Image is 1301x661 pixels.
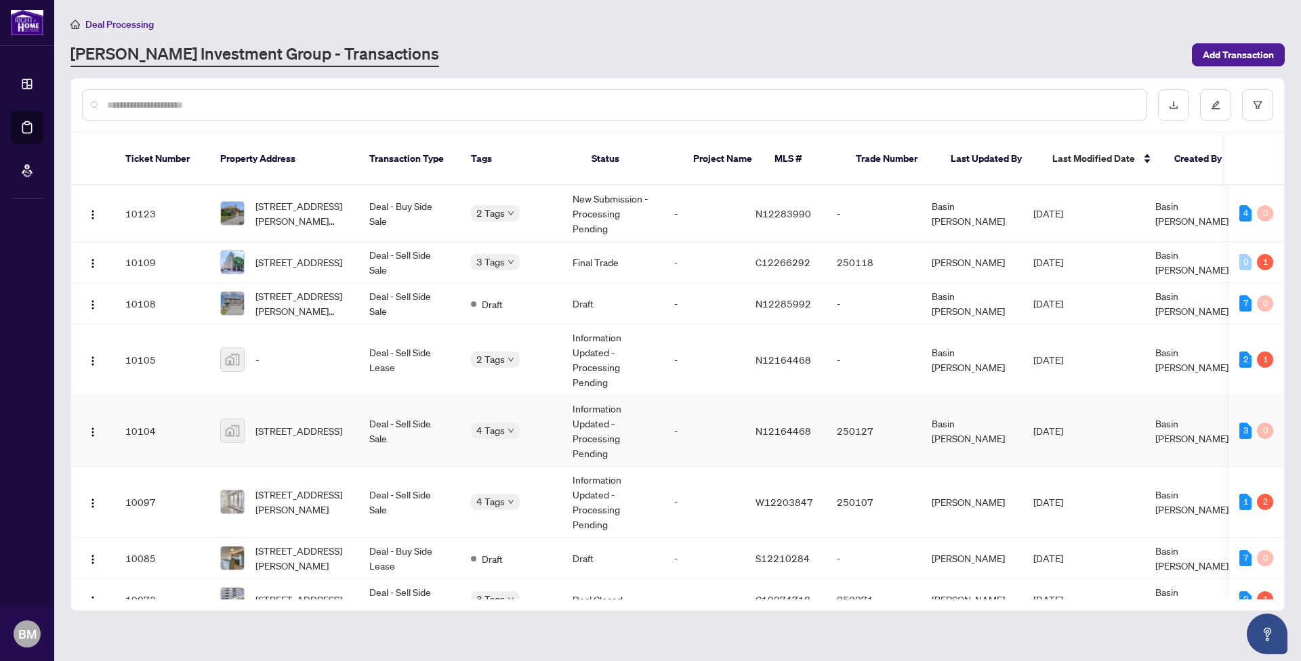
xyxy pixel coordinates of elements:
span: [STREET_ADDRESS] [255,423,342,438]
img: Logo [87,427,98,438]
div: 1 [1239,494,1252,510]
span: Basin [PERSON_NAME] [1155,200,1228,227]
td: [PERSON_NAME] [921,242,1023,283]
span: Add Transaction [1203,44,1274,66]
td: 10109 [115,242,209,283]
img: Logo [87,356,98,366]
td: - [663,538,745,579]
img: thumbnail-img [221,419,244,442]
button: Logo [82,202,104,224]
span: Basin [PERSON_NAME] [1155,586,1228,613]
td: Basin [PERSON_NAME] [921,396,1023,467]
div: 2 [1257,494,1273,510]
span: N12285992 [756,297,811,310]
td: - [663,186,745,242]
span: home [70,20,80,29]
span: [DATE] [1033,256,1063,268]
th: Project Name [682,133,764,186]
td: [PERSON_NAME] [921,538,1023,579]
button: Open asap [1247,614,1287,654]
td: 10104 [115,396,209,467]
img: thumbnail-img [221,588,244,611]
img: logo [11,10,43,35]
th: Tags [460,133,581,186]
span: Draft [482,551,503,566]
span: [STREET_ADDRESS][PERSON_NAME] [255,487,348,517]
td: 10105 [115,324,209,396]
span: W12203847 [756,496,813,508]
td: - [826,324,921,396]
img: Logo [87,299,98,310]
td: Deal Closed [562,579,663,620]
span: filter [1253,100,1262,110]
th: Property Address [209,133,358,186]
span: Deal Processing [85,18,154,30]
span: [DATE] [1033,496,1063,508]
td: 250107 [826,467,921,538]
span: Basin [PERSON_NAME] [1155,290,1228,317]
td: Information Updated - Processing Pending [562,396,663,467]
td: Draft [562,283,663,324]
span: 4 Tags [476,423,505,438]
td: Draft [562,538,663,579]
td: Basin [PERSON_NAME] [921,283,1023,324]
div: 2 [1239,351,1252,368]
img: Logo [87,595,98,606]
span: [DATE] [1033,207,1063,219]
button: Logo [82,349,104,370]
span: down [508,259,514,265]
span: Draft [482,297,503,312]
td: 10097 [115,467,209,538]
img: thumbnail-img [221,547,244,570]
th: Created By [1163,133,1245,186]
img: thumbnail-img [221,292,244,315]
button: filter [1242,89,1273,121]
th: Trade Number [845,133,940,186]
span: C12074718 [756,593,810,605]
td: - [663,396,745,467]
div: 4 [1239,205,1252,221]
span: N12283990 [756,207,811,219]
img: thumbnail-img [221,348,244,371]
td: 250118 [826,242,921,283]
span: Basin [PERSON_NAME] [1155,417,1228,444]
th: Ticket Number [115,133,209,186]
span: [DATE] [1033,425,1063,437]
span: [STREET_ADDRESS][PERSON_NAME][PERSON_NAME] [255,289,348,318]
button: Logo [82,420,104,442]
button: Logo [82,589,104,610]
td: [PERSON_NAME] [921,579,1023,620]
td: Deal - Sell Side Sale [358,579,460,620]
span: [STREET_ADDRESS][PERSON_NAME][PERSON_NAME] [255,198,348,228]
span: down [508,498,514,505]
th: Transaction Type [358,133,460,186]
span: Basin [PERSON_NAME] [1155,249,1228,276]
div: 0 [1257,423,1273,439]
img: thumbnail-img [221,202,244,225]
button: Logo [82,547,104,569]
div: 7 [1239,295,1252,312]
span: N12164468 [756,354,811,366]
td: Deal - Sell Side Sale [358,283,460,324]
a: [PERSON_NAME] Investment Group - Transactions [70,43,439,67]
span: download [1169,100,1178,110]
span: 3 Tags [476,591,505,607]
td: - [663,242,745,283]
span: C12266292 [756,256,810,268]
th: Last Updated By [940,133,1041,186]
td: 250127 [826,396,921,467]
span: down [508,356,514,363]
span: 2 Tags [476,205,505,221]
img: Logo [87,498,98,509]
td: Information Updated - Processing Pending [562,467,663,538]
div: 1 [1257,591,1273,607]
td: Information Updated - Processing Pending [562,324,663,396]
div: 2 [1239,591,1252,607]
img: Logo [87,554,98,565]
span: down [508,596,514,603]
div: 0 [1257,205,1273,221]
img: Logo [87,258,98,269]
span: [DATE] [1033,552,1063,564]
td: - [663,324,745,396]
span: [DATE] [1033,354,1063,366]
